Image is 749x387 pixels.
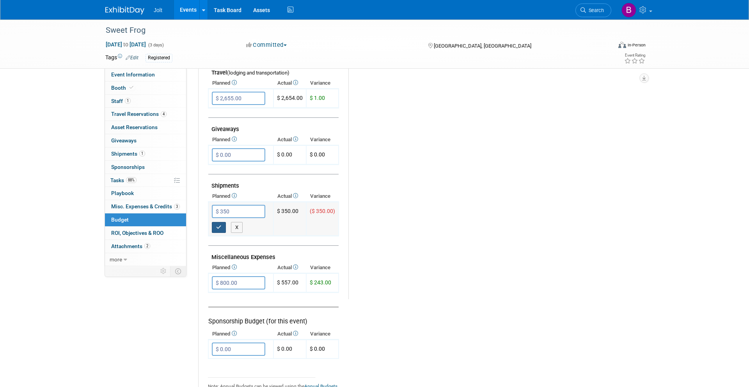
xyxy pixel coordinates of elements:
th: Actual [273,134,306,145]
span: 1 [139,151,145,156]
th: Planned [208,262,273,273]
div: Sponsorship Budget (for this event) [208,307,339,326]
td: $ 0.00 [273,340,306,359]
td: $ 350.00 [273,202,306,236]
a: Edit [126,55,138,60]
span: Misc. Expenses & Credits [111,203,180,209]
a: Playbook [105,187,186,200]
th: Actual [273,78,306,89]
img: Format-Inperson.png [618,42,626,48]
td: $ 0.00 [273,146,306,165]
td: Giveaways [208,118,339,135]
th: Planned [208,78,273,89]
td: Travel [208,61,339,78]
td: Tags [105,53,138,62]
a: more [105,253,186,266]
th: Planned [208,191,273,202]
td: Personalize Event Tab Strip [157,266,170,276]
th: Variance [306,191,339,202]
a: Shipments1 [105,147,186,160]
td: $ 2,654.00 [273,89,306,108]
div: Event Rating [624,53,645,57]
span: Tasks [110,177,137,183]
div: In-Person [627,42,646,48]
span: (3 days) [147,43,164,48]
a: Tasks88% [105,174,186,187]
span: Search [586,7,604,13]
span: Sponsorships [111,164,145,170]
span: ($ 350.00) [310,208,335,214]
a: Giveaways [105,134,186,147]
span: [DATE] [DATE] [105,41,146,48]
th: Variance [306,134,339,145]
span: Giveaways [111,137,137,144]
a: Misc. Expenses & Credits3 [105,200,186,213]
span: Asset Reservations [111,124,158,130]
span: $ 0.00 [310,346,325,352]
span: $ 0.00 [310,151,325,158]
img: ExhibitDay [105,7,144,14]
th: Planned [208,328,273,339]
span: 3 [174,204,180,209]
i: Booth reservation complete [130,85,133,90]
th: Actual [273,262,306,273]
span: Shipments [111,151,145,157]
span: Jolt [154,7,162,13]
span: more [110,256,122,263]
td: Shipments [208,174,339,191]
a: Sponsorships [105,161,186,174]
img: Brooke Valderrama [621,3,636,18]
button: X [231,222,243,233]
span: Budget [111,217,129,223]
td: Toggle Event Tabs [170,266,186,276]
div: Event Format [565,41,646,52]
span: $ 1.00 [310,95,325,101]
span: 2 [144,243,150,249]
span: 88% [126,177,137,183]
span: Staff [111,98,131,104]
div: Registered [146,54,172,62]
div: Sweet Frog [103,23,600,37]
a: Booth [105,82,186,94]
span: 4 [161,111,167,117]
a: Asset Reservations [105,121,186,134]
span: [GEOGRAPHIC_DATA], [GEOGRAPHIC_DATA] [434,43,531,49]
th: Variance [306,262,339,273]
th: Actual [273,191,306,202]
a: ROI, Objectives & ROO [105,227,186,240]
button: Committed [243,41,290,49]
a: Budget [105,213,186,226]
span: $ 243.00 [310,279,331,286]
span: 1 [125,98,131,104]
a: Travel Reservations4 [105,108,186,121]
span: Travel Reservations [111,111,167,117]
a: Attachments2 [105,240,186,253]
div: _______________________________________________________ [208,373,339,379]
td: Miscellaneous Expenses [208,246,339,263]
th: Variance [306,78,339,89]
th: Planned [208,134,273,145]
a: Search [575,4,611,17]
span: ROI, Objectives & ROO [111,230,163,236]
span: Event Information [111,71,155,78]
span: Playbook [111,190,134,196]
th: Variance [306,328,339,339]
th: Actual [273,328,306,339]
a: Event Information [105,68,186,81]
span: Booth [111,85,135,91]
span: (lodging and transportation) [227,70,289,76]
a: Staff1 [105,95,186,108]
span: Attachments [111,243,150,249]
span: to [122,41,130,48]
td: $ 557.00 [273,273,306,293]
